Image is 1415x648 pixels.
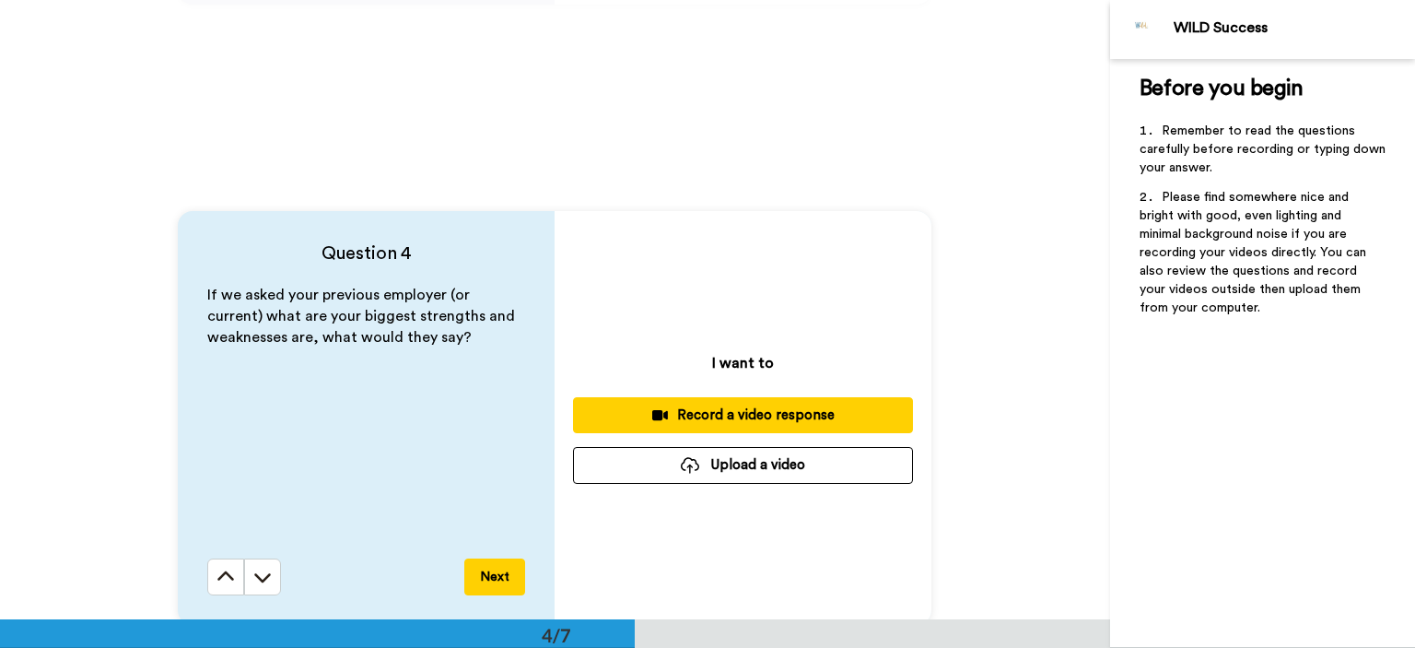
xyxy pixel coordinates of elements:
span: Remember to read the questions carefully before recording or typing down your answer. [1140,124,1389,174]
h4: Question 4 [207,241,525,266]
span: Please find somewhere nice and bright with good, even lighting and minimal background noise if yo... [1140,191,1370,314]
button: Next [464,559,525,595]
button: Record a video response [573,397,913,433]
div: Record a video response [588,406,898,425]
button: Upload a video [573,447,913,483]
span: Before you begin [1140,77,1303,100]
img: Profile Image [1120,7,1164,52]
div: 4/7 [512,622,601,648]
span: If we asked your previous employer (or current) what are your biggest strengths and weaknesses ar... [207,288,519,345]
p: I want to [712,352,774,374]
div: WILD Success [1174,19,1414,37]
